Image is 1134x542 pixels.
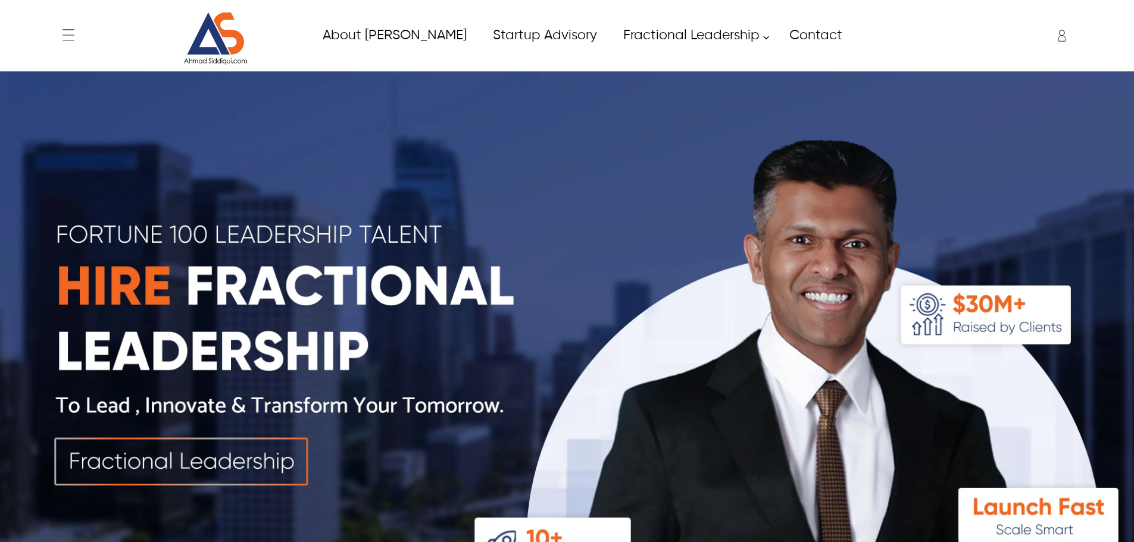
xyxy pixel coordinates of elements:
[1050,24,1068,48] div: Enter to Open SignUp and Register OverLay
[309,22,479,49] a: About Ahmad
[171,12,260,65] img: Website Logo for Ahmad Siddiqui
[149,12,282,65] a: Website Logo for Ahmad Siddiqui
[610,22,776,49] a: Fractional Leadership
[479,22,610,49] a: Startup Advisory
[776,22,855,49] a: Contact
